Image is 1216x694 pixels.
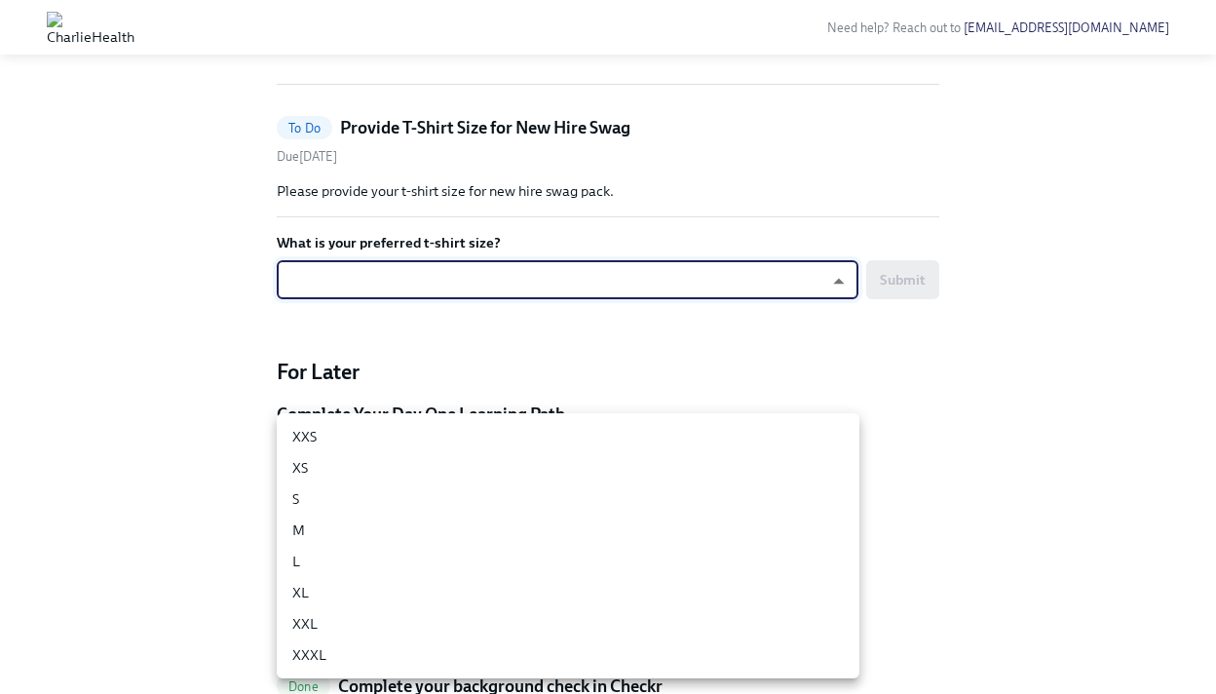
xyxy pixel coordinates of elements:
[277,483,859,515] li: S
[277,639,859,671] li: XXXL
[277,452,859,483] li: XS
[277,608,859,639] li: XXL
[277,515,859,546] li: M
[277,546,859,577] li: L
[277,421,859,452] li: XXS
[277,577,859,608] li: XL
